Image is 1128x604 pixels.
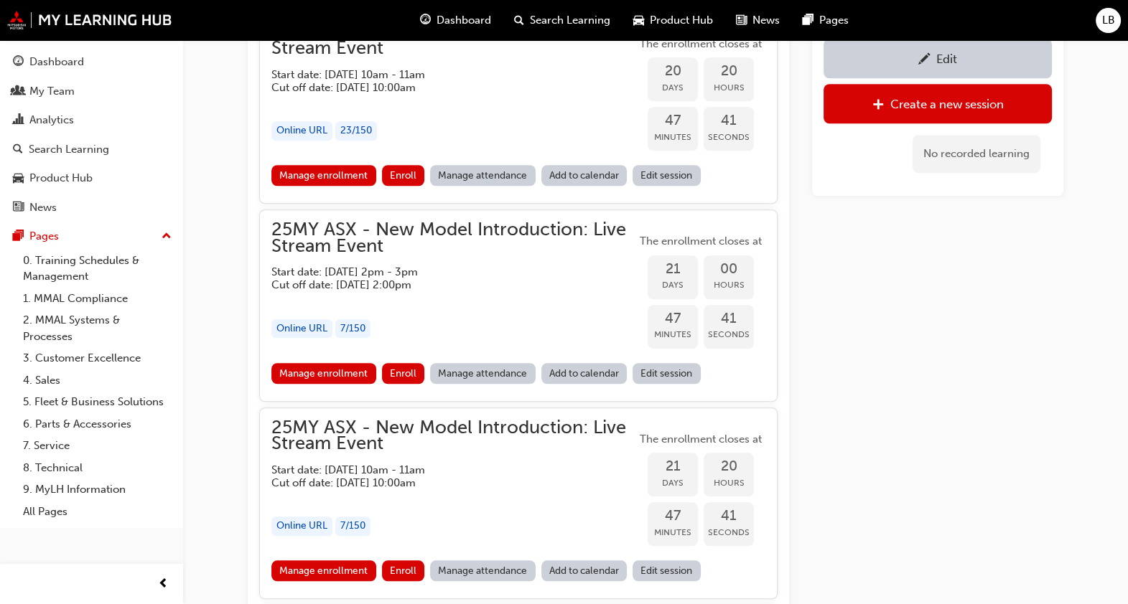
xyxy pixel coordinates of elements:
[6,194,177,221] a: News
[382,165,425,186] button: Enroll
[158,575,169,593] span: prev-icon
[918,53,931,67] span: pencil-icon
[6,107,177,133] a: Analytics
[541,165,628,186] a: Add to calendar
[271,222,765,390] button: 25MY ASX - New Model Introduction: Live Stream EventStart date: [DATE] 2pm - 3pm Cut off date: [D...
[724,6,791,35] a: news-iconNews
[6,46,177,223] button: DashboardMy TeamAnalyticsSearch LearningProduct HubNews
[704,80,754,96] span: Hours
[704,508,754,524] span: 41
[648,113,698,129] span: 47
[6,49,177,75] a: Dashboard
[29,112,74,128] div: Analytics
[648,458,698,475] span: 21
[382,560,425,581] button: Enroll
[17,347,177,369] a: 3. Customer Excellence
[17,435,177,457] a: 7. Service
[335,319,370,339] div: 7 / 150
[936,52,957,66] div: Edit
[648,277,698,293] span: Days
[390,367,416,379] span: Enroll
[648,129,698,146] span: Minutes
[17,288,177,310] a: 1. MMAL Compliance
[1096,8,1121,33] button: LB
[29,83,75,100] div: My Team
[704,475,754,491] span: Hours
[6,78,177,105] a: My Team
[704,524,754,541] span: Seconds
[430,165,536,186] a: Manage attendance
[791,6,860,35] a: pages-iconPages
[633,363,701,384] a: Edit session
[633,165,701,186] a: Edit session
[622,6,724,35] a: car-iconProduct Hub
[704,113,754,129] span: 41
[420,11,431,29] span: guage-icon
[271,319,332,339] div: Online URL
[1102,12,1115,29] span: LB
[271,560,376,581] a: Manage enrollment
[29,54,84,70] div: Dashboard
[29,228,59,245] div: Pages
[648,63,698,80] span: 20
[704,261,754,278] span: 00
[636,233,765,250] span: The enrollment closes at
[736,11,747,29] span: news-icon
[514,11,524,29] span: search-icon
[704,458,754,475] span: 20
[6,223,177,250] button: Pages
[271,278,613,291] h5: Cut off date: [DATE] 2:00pm
[17,369,177,392] a: 4. Sales
[824,39,1052,78] a: Edit
[13,230,24,243] span: pages-icon
[271,265,613,278] h5: Start date: [DATE] 2pm - 3pm
[17,309,177,347] a: 2. MMAL Systems & Processes
[17,250,177,288] a: 0. Training Schedules & Management
[648,261,698,278] span: 21
[13,85,24,98] span: people-icon
[271,463,613,476] h5: Start date: [DATE] 10am - 11am
[648,326,698,343] span: Minutes
[430,363,536,384] a: Manage attendance
[648,475,698,491] span: Days
[271,68,613,81] h5: Start date: [DATE] 10am - 11am
[704,326,754,343] span: Seconds
[648,80,698,96] span: Days
[633,560,701,581] a: Edit session
[29,170,93,187] div: Product Hub
[633,11,644,29] span: car-icon
[13,114,24,127] span: chart-icon
[17,478,177,501] a: 9. MyLH Information
[636,431,765,448] span: The enrollment closes at
[17,457,177,479] a: 8. Technical
[271,121,332,141] div: Online URL
[409,6,503,35] a: guage-iconDashboard
[648,524,698,541] span: Minutes
[530,12,610,29] span: Search Learning
[890,97,1004,111] div: Create a new session
[541,363,628,384] a: Add to calendar
[271,516,332,536] div: Online URL
[13,143,23,156] span: search-icon
[430,560,536,581] a: Manage attendance
[271,420,636,452] span: 25MY ASX - New Model Introduction: Live Stream Event
[17,501,177,523] a: All Pages
[382,363,425,384] button: Enroll
[636,36,765,52] span: The enrollment closes at
[6,165,177,192] a: Product Hub
[819,12,849,29] span: Pages
[271,24,765,192] button: 25MY ASX - New Model Introduction: Live Stream EventStart date: [DATE] 10am - 11am Cut off date: ...
[824,84,1052,123] a: Create a new session
[13,202,24,214] span: news-icon
[271,222,636,254] span: 25MY ASX - New Model Introduction: Live Stream Event
[390,169,416,181] span: Enroll
[271,420,765,588] button: 25MY ASX - New Model Introduction: Live Stream EventStart date: [DATE] 10am - 11am Cut off date: ...
[7,11,172,29] a: mmal
[704,63,754,80] span: 20
[271,476,613,489] h5: Cut off date: [DATE] 10:00am
[13,172,24,185] span: car-icon
[390,565,416,577] span: Enroll
[704,277,754,293] span: Hours
[6,136,177,163] a: Search Learning
[650,12,713,29] span: Product Hub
